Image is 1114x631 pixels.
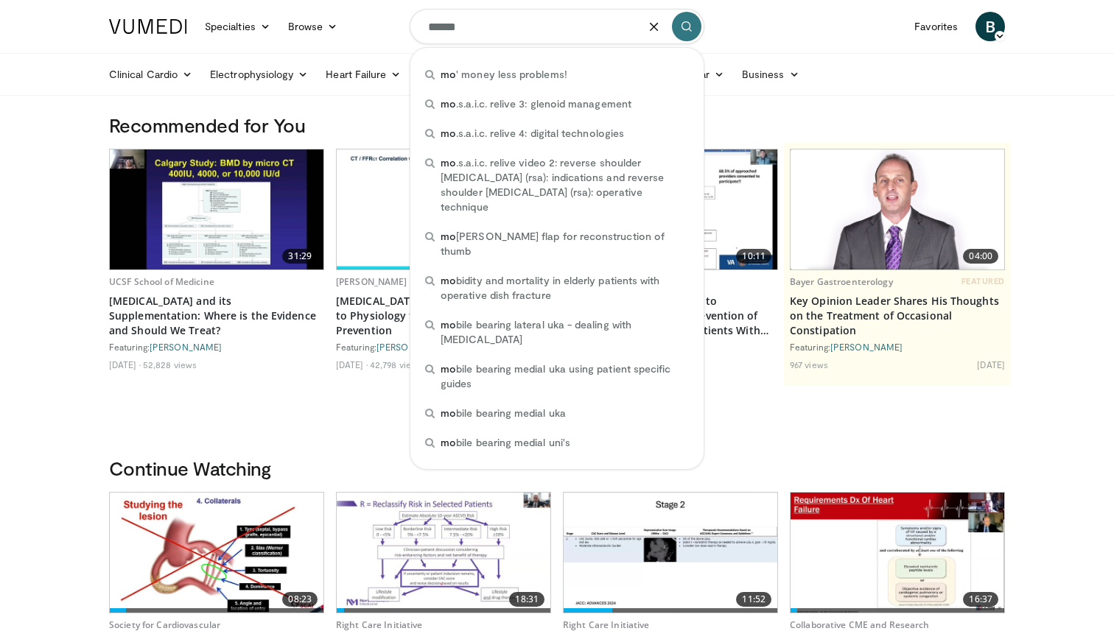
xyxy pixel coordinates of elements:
a: 11:52 [564,493,777,613]
img: 823da73b-7a00-425d-bb7f-45c8b03b10c3.620x360_q85_upscale.jpg [337,149,550,269]
div: Featuring: [109,341,324,353]
span: mo [441,318,456,331]
a: [PERSON_NAME] [150,342,222,352]
img: 531dccac-af02-43cd-af10-033381d49d36.620x360_q85_upscale.jpg [564,493,777,613]
a: 04:00 [791,149,1004,269]
span: bile bearing medial uka using patient specific guides [441,362,689,391]
a: 16:37 [791,493,1004,613]
a: [MEDICAL_DATA] and its Supplementation: Where is the Evidence and Should We Treat? [109,294,324,338]
h3: Recommended for You [109,113,1005,137]
img: b20f6211-d060-49e9-b8cc-7f39eedc865a.620x360_q85_upscale.jpg [791,493,1004,613]
a: [PERSON_NAME] [830,342,903,352]
a: Specialties [196,12,279,41]
a: Right Care Initiative [336,618,423,631]
span: 08:23 [282,592,318,607]
a: Favorites [905,12,967,41]
div: Featuring: [336,341,551,353]
span: mo [441,436,456,448]
span: mo [441,156,456,169]
span: 18:31 [509,592,544,607]
a: 08:23 [110,493,323,613]
a: 18:31 [337,493,550,613]
span: [PERSON_NAME] flap for reconstruction of thumb [441,229,689,258]
img: VuMedi Logo [109,19,187,34]
span: mo [441,274,456,286]
span: bile bearing medial uni's [441,435,570,450]
a: Right Care Initiative [563,618,650,631]
li: [DATE] [109,359,141,370]
span: FEATURED [961,276,1005,286]
span: 31:29 [282,249,318,264]
span: mo [441,230,456,242]
a: 31:29 [110,149,323,269]
div: Featuring: [790,341,1005,353]
a: UCSF School of Medicine [109,275,214,288]
li: 967 views [790,359,828,370]
a: [PERSON_NAME] [376,342,449,352]
a: Browse [279,12,347,41]
h3: Continue Watching [109,456,1005,480]
li: 42,798 views [370,359,422,370]
span: bidity and mortality in elderly patients with operative dish fracture [441,273,689,303]
img: 9828b8df-38ad-4333-b93d-bb657251ca89.png.620x360_q85_upscale.png [791,149,1004,269]
img: 5e8a1096-7bc1-4a53-a2bd-07a4afd5f7ac.620x360_q85_upscale.jpg [110,493,323,613]
span: 10:11 [736,249,771,264]
li: [DATE] [977,359,1005,370]
span: mo [441,68,456,80]
a: Clinical Cardio [100,60,201,89]
li: [DATE] [336,359,368,370]
span: ' money less problems! [441,67,567,82]
span: .s.a.i.c. relive video 2: reverse shoulder [MEDICAL_DATA] (rsa): indications and reverse shoulder... [441,155,689,214]
span: .s.a.i.c. relive 4: digital technologies [441,126,624,141]
span: 16:37 [963,592,998,607]
a: [MEDICAL_DATA] in [DATE]: From Anatomy to Physiology to Plaque Burden and Prevention [336,294,551,338]
a: Business [733,60,808,89]
a: Key Opinion Leader Shares His Thoughts on the Treatment of Occasional Constipation [790,294,1005,338]
span: mo [441,362,456,375]
span: 11:52 [736,592,771,607]
span: bile bearing medial uka [441,406,566,420]
span: mo [441,97,456,110]
a: 20:47 [337,149,550,269]
img: 91b12757-68c7-4132-a849-ea2cca70366d.620x360_q85_upscale.jpg [337,493,550,613]
span: 04:00 [963,249,998,264]
span: mo [441,127,456,139]
a: [PERSON_NAME] [336,275,407,288]
input: Search topics, interventions [410,9,704,44]
a: B [975,12,1005,41]
span: mo [441,406,456,419]
img: 4bb25b40-905e-443e-8e37-83f056f6e86e.620x360_q85_upscale.jpg [110,149,323,269]
a: Electrophysiology [201,60,317,89]
li: 52,828 views [143,359,197,370]
span: .s.a.i.c. relive 3: glenoid management [441,96,631,111]
a: Bayer Gastroenterology [790,275,893,288]
span: bile bearing lateral uka - dealing with [MEDICAL_DATA] [441,317,689,347]
a: Heart Failure [317,60,410,89]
